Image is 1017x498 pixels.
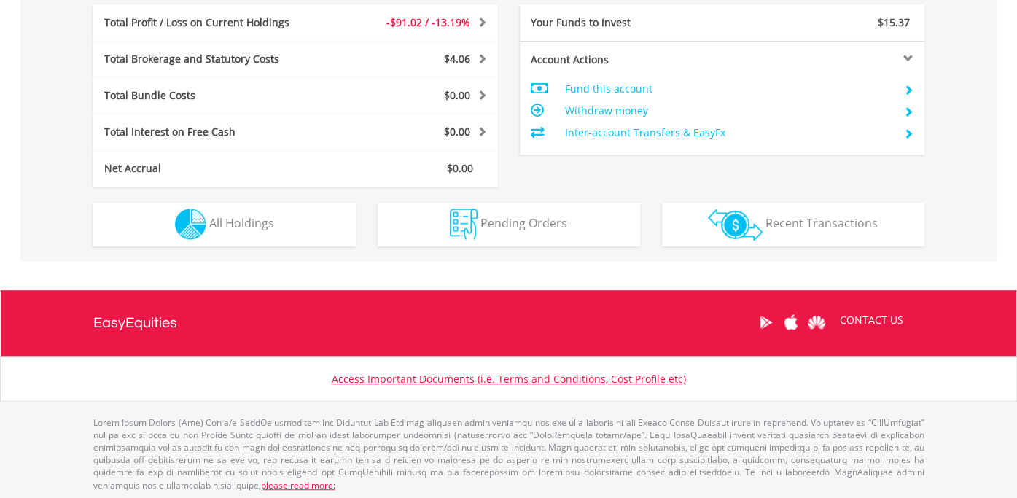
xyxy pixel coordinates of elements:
a: Huawei [804,300,830,345]
span: $15.37 [878,15,910,29]
button: All Holdings [93,203,356,246]
a: Apple [779,300,804,345]
span: Recent Transactions [765,215,878,231]
a: please read more: [261,479,335,491]
td: Fund this account [564,78,892,100]
div: Total Interest on Free Cash [93,125,330,139]
a: Google Play [753,300,779,345]
span: All Holdings [209,215,274,231]
a: Access Important Documents (i.e. Terms and Conditions, Cost Profile etc) [332,372,686,386]
span: -$91.02 / -13.19% [386,15,470,29]
span: Pending Orders [480,215,567,231]
div: Net Accrual [93,161,330,176]
button: Pending Orders [378,203,640,246]
img: transactions-zar-wht.png [708,209,763,241]
span: $4.06 [444,52,470,66]
span: $0.00 [447,161,473,175]
span: $0.00 [444,125,470,139]
div: Total Profit / Loss on Current Holdings [93,15,330,30]
div: Total Brokerage and Statutory Costs [93,52,330,66]
div: Account Actions [520,52,722,67]
div: Total Bundle Costs [93,88,330,103]
a: CONTACT US [830,300,913,341]
a: EasyEquities [93,290,177,356]
div: Your Funds to Invest [520,15,722,30]
td: Withdraw money [564,100,892,122]
img: pending_instructions-wht.png [450,209,478,240]
p: Lorem Ipsum Dolors (Ame) Con a/e SeddOeiusmod tem InciDiduntut Lab Etd mag aliquaen admin veniamq... [93,416,924,491]
td: Inter-account Transfers & EasyFx [564,122,892,144]
button: Recent Transactions [662,203,924,246]
span: $0.00 [444,88,470,102]
img: holdings-wht.png [175,209,206,240]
